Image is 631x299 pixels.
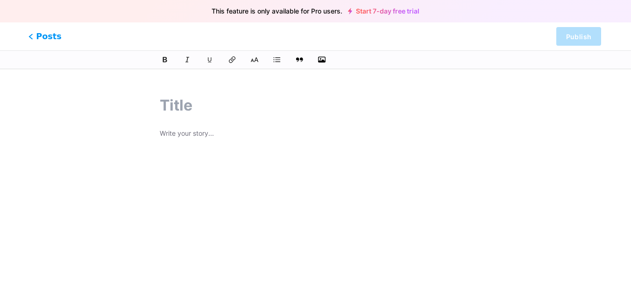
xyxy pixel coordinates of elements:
[28,30,62,42] span: Posts
[212,5,342,18] span: This feature is only available for Pro users.
[348,7,419,15] a: Start 7-day free trial
[160,94,471,117] input: Title
[566,33,591,41] span: Publish
[556,27,601,46] button: Publish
